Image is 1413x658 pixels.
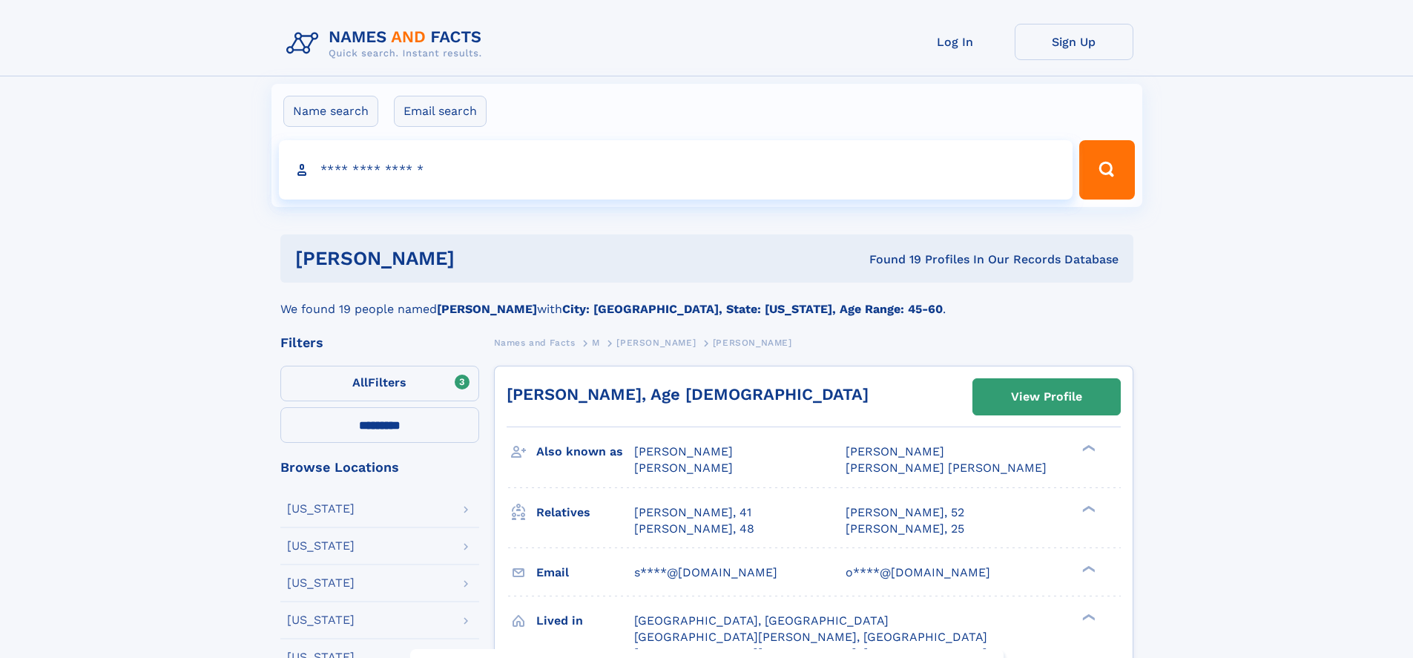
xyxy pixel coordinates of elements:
[846,444,944,458] span: [PERSON_NAME]
[507,385,869,404] a: [PERSON_NAME], Age [DEMOGRAPHIC_DATA]
[287,577,355,589] div: [US_STATE]
[280,283,1133,318] div: We found 19 people named with .
[494,333,576,352] a: Names and Facts
[634,521,754,537] a: [PERSON_NAME], 48
[1078,564,1096,573] div: ❯
[287,614,355,626] div: [US_STATE]
[562,302,943,316] b: City: [GEOGRAPHIC_DATA], State: [US_STATE], Age Range: 45-60
[634,613,889,628] span: [GEOGRAPHIC_DATA], [GEOGRAPHIC_DATA]
[437,302,537,316] b: [PERSON_NAME]
[973,379,1120,415] a: View Profile
[634,461,733,475] span: [PERSON_NAME]
[279,140,1073,200] input: search input
[536,560,634,585] h3: Email
[280,336,479,349] div: Filters
[846,521,964,537] a: [PERSON_NAME], 25
[1078,444,1096,453] div: ❯
[662,251,1119,268] div: Found 19 Profiles In Our Records Database
[1078,612,1096,622] div: ❯
[1078,504,1096,513] div: ❯
[634,504,751,521] a: [PERSON_NAME], 41
[592,333,600,352] a: M
[352,375,368,389] span: All
[1011,380,1082,414] div: View Profile
[536,439,634,464] h3: Also known as
[616,333,696,352] a: [PERSON_NAME]
[280,366,479,401] label: Filters
[634,444,733,458] span: [PERSON_NAME]
[846,504,964,521] a: [PERSON_NAME], 52
[536,608,634,634] h3: Lived in
[280,461,479,474] div: Browse Locations
[394,96,487,127] label: Email search
[616,338,696,348] span: [PERSON_NAME]
[295,249,662,268] h1: [PERSON_NAME]
[536,500,634,525] h3: Relatives
[283,96,378,127] label: Name search
[713,338,792,348] span: [PERSON_NAME]
[634,630,987,644] span: [GEOGRAPHIC_DATA][PERSON_NAME], [GEOGRAPHIC_DATA]
[287,540,355,552] div: [US_STATE]
[287,503,355,515] div: [US_STATE]
[896,24,1015,60] a: Log In
[846,461,1047,475] span: [PERSON_NAME] [PERSON_NAME]
[1079,140,1134,200] button: Search Button
[280,24,494,64] img: Logo Names and Facts
[592,338,600,348] span: M
[1015,24,1133,60] a: Sign Up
